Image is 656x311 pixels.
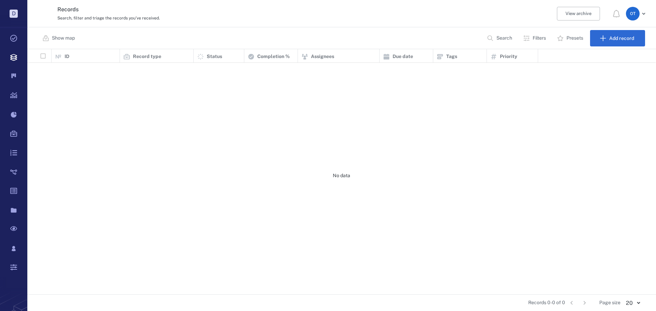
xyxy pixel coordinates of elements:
[257,53,290,60] p: Completion %
[311,53,334,60] p: Assignees
[52,35,75,42] p: Show map
[620,299,645,307] div: 20
[38,30,80,46] button: Show map
[483,30,518,46] button: Search
[553,30,589,46] button: Presets
[626,7,648,20] button: OT
[496,35,512,42] p: Search
[133,53,161,60] p: Record type
[528,299,565,306] span: Records 0-0 of 0
[533,35,546,42] p: Filters
[566,35,583,42] p: Presets
[65,53,69,60] p: ID
[565,297,591,308] nav: pagination navigation
[626,7,640,20] div: O T
[27,63,656,289] div: No data
[599,299,620,306] span: Page size
[500,53,517,60] p: Priority
[57,16,160,20] span: Search, filter and triage the records you've received.
[57,5,447,14] h3: Records
[590,30,645,46] button: Add record
[10,10,18,18] p: D
[207,53,222,60] p: Status
[446,53,457,60] p: Tags
[393,53,413,60] p: Due date
[519,30,551,46] button: Filters
[557,7,600,20] button: View archive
